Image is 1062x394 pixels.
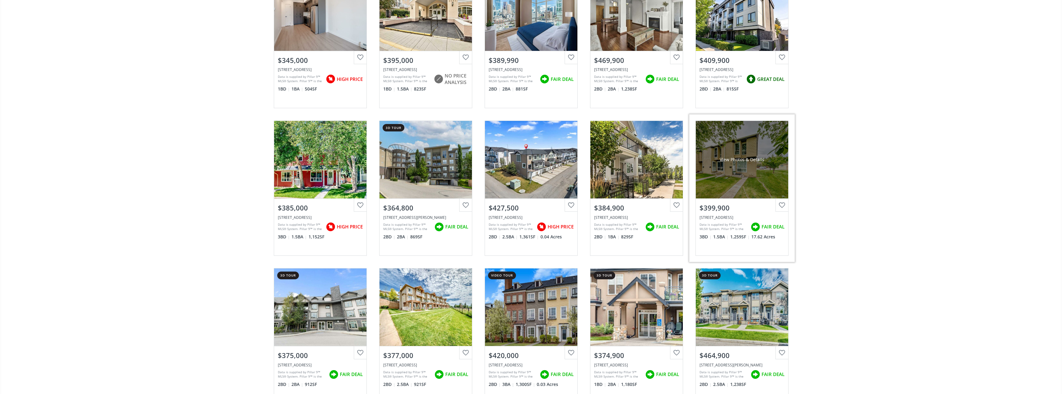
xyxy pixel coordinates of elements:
div: $364,800 [383,203,468,213]
span: FAIR DEAL [656,224,679,230]
span: 1,238 SF [730,381,746,387]
img: rating icon [644,221,656,233]
div: Data is supplied by Pillar 9™ MLS® System. Pillar 9™ is the owner of the copyright in its MLS® Sy... [278,370,326,379]
span: 1,259 SF [730,234,750,240]
span: FAIR DEAL [445,224,468,230]
img: rating icon [538,73,551,85]
span: 2 BA [713,86,725,92]
span: 1 BD [278,86,290,92]
div: 1009 Cranbrook Walk SE, Calgary, AB T3M 2V5 [594,215,679,220]
span: 1,361 SF [519,234,539,240]
span: FAIR DEAL [445,371,468,378]
span: 17.62 Acres [751,234,775,240]
span: 2 BD [489,234,501,240]
div: Data is supplied by Pillar 9™ MLS® System. Pillar 9™ is the owner of the copyright in its MLS® Sy... [594,370,642,379]
a: 3d tour$364,800[STREET_ADDRESS][PERSON_NAME]Data is supplied by Pillar 9™ MLS® System. Pillar 9™ ... [373,114,478,262]
img: rating icon [749,221,762,233]
span: FAIR DEAL [762,371,784,378]
div: View Photos & Details [720,157,764,163]
span: FAIR DEAL [656,371,679,378]
span: FAIR DEAL [551,371,574,378]
div: Data is supplied by Pillar 9™ MLS® System. Pillar 9™ is the owner of the copyright in its MLS® Sy... [489,74,537,84]
div: $377,000 [383,351,468,360]
div: $395,000 [383,55,468,65]
span: 2 BD [700,381,712,387]
img: rating icon [644,368,656,381]
div: Data is supplied by Pillar 9™ MLS® System. Pillar 9™ is the owner of the copyright in its MLS® Sy... [700,74,743,84]
span: 0.03 Acres [537,381,558,387]
span: FAIR DEAL [551,76,574,82]
span: 2 BD [278,381,290,387]
div: $409,900 [700,55,784,65]
div: 549 Queenston Gardens SE, Calgary, AB T2J6N7 [278,215,363,220]
div: $469,900 [594,55,679,65]
div: 15 Aspenmont Heights SW #103, Calgary, AB T3H0E3 [278,362,363,368]
span: 504 SF [305,86,317,92]
span: 912 SF [305,381,317,387]
div: Data is supplied by Pillar 9™ MLS® System. Pillar 9™ is the owner of the copyright in its MLS® Sy... [383,370,431,379]
span: 2.5 BA [713,381,729,387]
a: View Photos & Details$399,900[STREET_ADDRESS]Data is supplied by Pillar 9™ MLS® System. Pillar 9™... [689,114,795,262]
span: HIGH PRICE [548,224,574,230]
span: 1.5 BA [713,234,729,240]
div: $389,990 [489,55,574,65]
div: $464,900 [700,351,784,360]
div: Data is supplied by Pillar 9™ MLS® System. Pillar 9™ is the owner of the copyright in its MLS® Sy... [594,74,642,84]
span: 1 BD [594,381,606,387]
img: rating icon [749,368,762,381]
div: 169 Rockyledge View NW #20, Calgary, AB T3G 6B1 [383,362,468,368]
span: 1 BD [383,86,395,92]
span: 2 BA [502,86,514,92]
span: HIGH PRICE [337,76,363,82]
span: 0.04 Acres [540,234,562,240]
span: 823 SF [414,86,426,92]
span: 881 SF [516,86,528,92]
span: 2.5 BA [397,381,412,387]
span: 2 BA [291,381,303,387]
a: $385,000[STREET_ADDRESS]Data is supplied by Pillar 9™ MLS® System. Pillar 9™ is the owner of the ... [268,114,373,262]
img: rating icon [327,368,340,381]
span: 2 BA [608,381,620,387]
span: 1,180 SF [621,381,637,387]
div: $399,900 [700,203,784,213]
div: 215 Copperpond Common SE, Calgary, AB T2Z 1G5 [489,362,574,368]
div: 88 Arbour Lake Road NW #419, Calgary, AB T3G 0C2 [383,215,468,220]
span: 869 SF [410,234,422,240]
div: 576 Mckenzie Towne Drive SE, Calgary, AB T2Z 1C7 [700,362,784,368]
div: $345,000 [278,55,363,65]
img: rating icon [432,73,445,85]
span: 1,152 SF [309,234,324,240]
span: HIGH PRICE [337,224,363,230]
div: $375,000 [278,351,363,360]
img: rating icon [535,221,548,233]
a: $384,900[STREET_ADDRESS]Data is supplied by Pillar 9™ MLS® System. Pillar 9™ is the owner of the ... [584,114,689,262]
span: 2 BA [608,86,620,92]
div: $374,900 [594,351,679,360]
span: 3 BD [700,234,712,240]
div: Data is supplied by Pillar 9™ MLS® System. Pillar 9™ is the owner of the copyright in its MLS® Sy... [489,370,537,379]
span: FAIR DEAL [340,371,363,378]
div: Data is supplied by Pillar 9™ MLS® System. Pillar 9™ is the owner of the copyright in its MLS® Sy... [700,222,748,232]
span: 815 SF [727,86,739,92]
div: 333 Taralake Way NE #3101, Calgary, AB T3J 0R5 [489,215,574,220]
span: 3 BA [502,381,514,387]
div: Data is supplied by Pillar 9™ MLS® System. Pillar 9™ is the owner of the copyright in its MLS® Sy... [278,222,323,232]
div: Data is supplied by Pillar 9™ MLS® System. Pillar 9™ is the owner of the copyright in its MLS® Sy... [489,222,534,232]
div: Data is supplied by Pillar 9™ MLS® System. Pillar 9™ is the owner of the copyright in its MLS® Sy... [594,222,642,232]
span: 2.5 BA [502,234,518,240]
span: 1.5 BA [291,234,307,240]
div: 5201 Dalhousie Drive NW #119, Calgary, AB t3a 5y7 [383,67,468,72]
div: Data is supplied by Pillar 9™ MLS® System. Pillar 9™ is the owner of the copyright in its MLS® Sy... [383,74,431,84]
div: Data is supplied by Pillar 9™ MLS® System. Pillar 9™ is the owner of the copyright in its MLS® Sy... [700,370,748,379]
div: $420,000 [489,351,574,360]
span: 2 BD [489,381,501,387]
span: 829 SF [621,234,633,240]
span: 1,238 SF [621,86,637,92]
div: Data is supplied by Pillar 9™ MLS® System. Pillar 9™ is the owner of the copyright in its MLS® Sy... [278,74,323,84]
div: 7205 4 Street NE #70, Calgary, AB T2K 5S3 [700,215,784,220]
div: Data is supplied by Pillar 9™ MLS® System. Pillar 9™ is the owner of the copyright in its MLS® Sy... [383,222,431,232]
span: 1 BA [291,86,303,92]
img: rating icon [644,73,656,85]
span: NO PRICE ANALYSIS [445,73,468,86]
span: 2 BA [397,234,409,240]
